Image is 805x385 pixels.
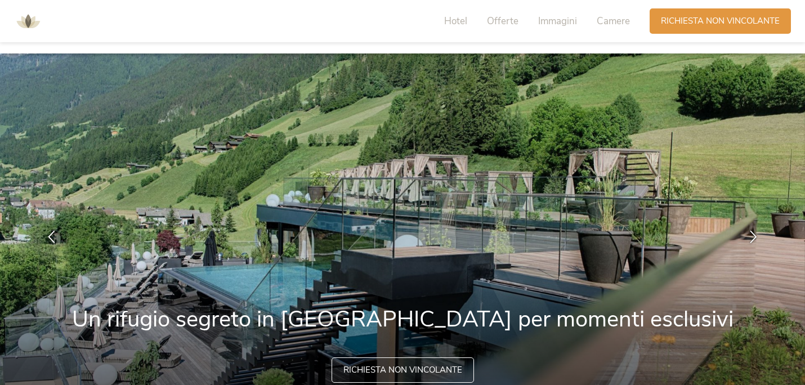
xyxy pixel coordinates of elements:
span: Richiesta non vincolante [661,15,780,27]
span: Richiesta non vincolante [343,364,462,376]
a: AMONTI & LUNARIS Wellnessresort [11,17,45,25]
span: Immagini [538,15,577,28]
span: Hotel [444,15,467,28]
img: AMONTI & LUNARIS Wellnessresort [11,5,45,38]
span: Offerte [487,15,518,28]
span: Camere [597,15,630,28]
